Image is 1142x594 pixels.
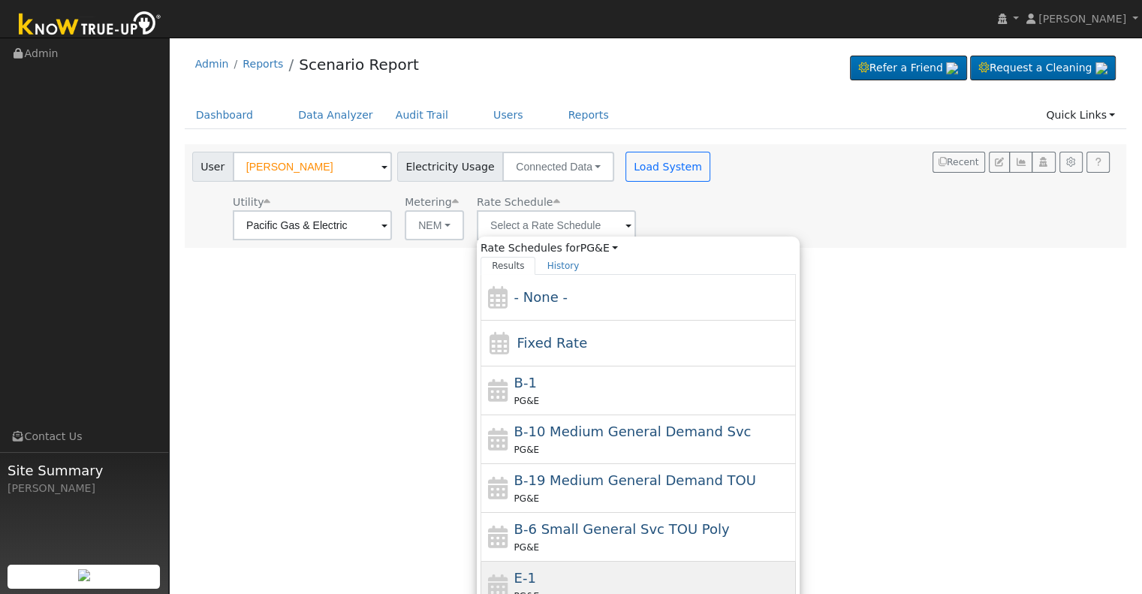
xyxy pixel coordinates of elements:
span: Site Summary [8,460,161,481]
a: Refer a Friend [850,56,967,81]
input: Select a Rate Schedule [477,210,636,240]
a: Reports [557,101,620,129]
input: Select a Utility [233,210,392,240]
div: Utility [233,194,392,210]
a: Dashboard [185,101,265,129]
span: E-1 [514,570,536,586]
span: PG&E [514,542,539,553]
span: Alias: None [477,196,559,208]
a: Audit Trail [384,101,460,129]
img: Know True-Up [11,8,169,42]
a: PG&E [580,242,619,254]
button: Login As [1032,152,1055,173]
span: PG&E [514,396,539,406]
a: Scenario Report [299,56,419,74]
span: B-10 Medium General Demand Service (Primary Voltage) [514,424,752,439]
a: History [535,257,590,275]
a: Results [481,257,536,275]
span: Fixed Rate [517,335,587,351]
img: retrieve [78,569,90,581]
a: Quick Links [1035,101,1126,129]
span: B-19 Medium General Demand TOU (Secondary) Mandatory [514,472,756,488]
span: User [192,152,234,182]
a: Help Link [1086,152,1110,173]
button: Settings [1059,152,1083,173]
div: Metering [405,194,464,210]
div: [PERSON_NAME] [8,481,161,496]
button: Connected Data [502,152,614,182]
button: Load System [625,152,711,182]
a: Data Analyzer [287,101,384,129]
span: B-6 Small General Service TOU Poly Phase [514,521,730,537]
span: B-1 [514,375,537,390]
span: [PERSON_NAME] [1038,13,1126,25]
span: Rate Schedules for [481,240,618,256]
a: Users [482,101,535,129]
button: Edit User [989,152,1010,173]
img: retrieve [1095,62,1107,74]
span: - None - [514,289,568,305]
a: Admin [195,58,229,70]
span: PG&E [514,445,539,455]
button: NEM [405,210,464,240]
span: Electricity Usage [397,152,503,182]
input: Select a User [233,152,392,182]
a: Reports [243,58,283,70]
a: Request a Cleaning [970,56,1116,81]
img: retrieve [946,62,958,74]
button: Multi-Series Graph [1009,152,1032,173]
span: PG&E [514,493,539,504]
button: Recent [933,152,985,173]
